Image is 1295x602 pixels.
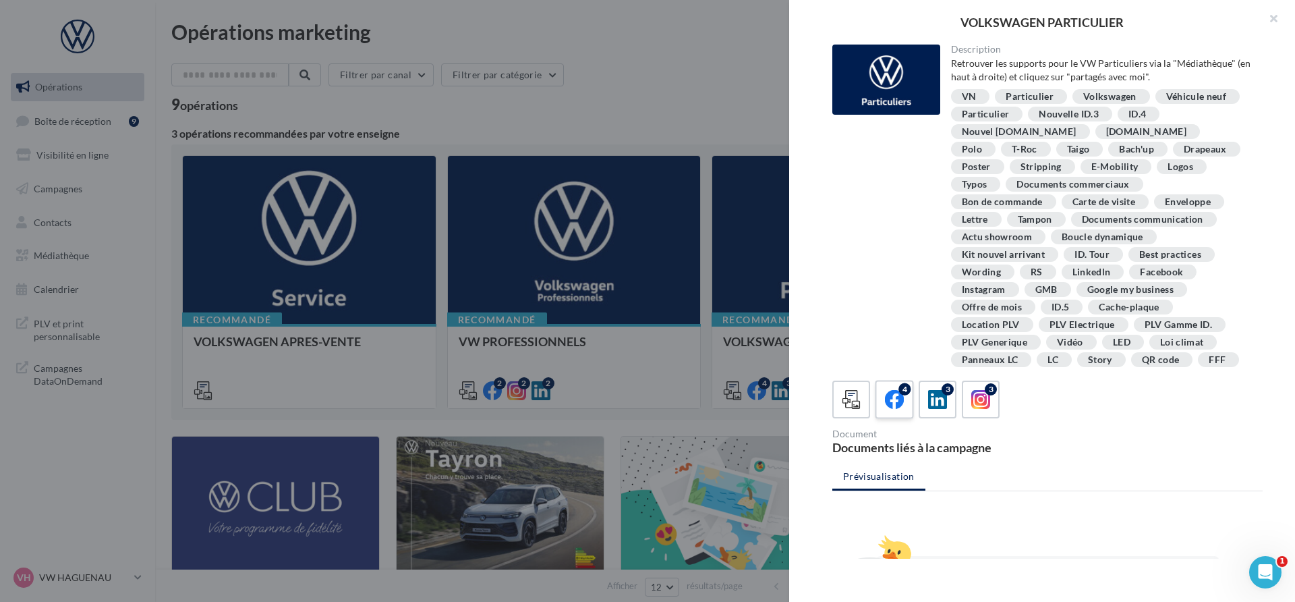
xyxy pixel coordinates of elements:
[1277,556,1288,567] span: 1
[1087,285,1174,295] div: Google my business
[898,383,911,395] div: 4
[962,92,977,102] div: VN
[951,57,1253,84] div: Retrouver les supports pour le VW Particuliers via la "Médiathèque" (en haut à droite) et cliquez...
[1166,92,1227,102] div: Véhicule neuf
[1074,250,1110,260] div: ID. Tour
[1106,127,1187,137] div: [DOMAIN_NAME]
[832,429,1042,439] div: Document
[1016,180,1129,190] div: Documents commerciaux
[1012,144,1037,155] div: T-Roc
[985,383,997,395] div: 3
[962,197,1043,207] div: Bon de commande
[962,302,1023,312] div: Offre de mois
[1099,302,1159,312] div: Cache-plaque
[1139,250,1201,260] div: Best practices
[962,320,1020,330] div: Location PLV
[962,180,987,190] div: Typos
[962,337,1028,348] div: PLV Generique
[962,127,1076,137] div: Nouvel [DOMAIN_NAME]
[1062,232,1143,242] div: Boucle dynamique
[1035,285,1058,295] div: GMB
[1049,320,1115,330] div: PLV Electrique
[1119,144,1153,155] div: Bach'up
[1057,337,1083,348] div: Vidéo
[962,144,982,155] div: Polo
[1209,355,1226,365] div: FFF
[1142,355,1179,365] div: QR code
[1165,197,1211,207] div: Enveloppe
[962,232,1033,242] div: Actu showroom
[1082,215,1203,225] div: Documents communication
[1113,337,1130,348] div: LED
[1249,556,1282,589] iframe: Intercom live chat
[1031,267,1043,277] div: RS
[1145,320,1213,330] div: PLV Gamme ID.
[1039,109,1099,119] div: Nouvelle ID.3
[942,383,954,395] div: 3
[962,215,988,225] div: Lettre
[951,45,1253,54] div: Description
[1047,355,1058,365] div: LC
[1128,109,1146,119] div: ID.4
[1184,144,1227,155] div: Drapeaux
[962,355,1018,365] div: Panneaux LC
[1018,215,1052,225] div: Tampon
[811,16,1273,28] div: VOLKSWAGEN PARTICULIER
[962,285,1006,295] div: Instagram
[1020,162,1062,172] div: Stripping
[1160,337,1204,348] div: Loi climat
[1091,162,1139,172] div: E-Mobility
[962,162,991,172] div: Poster
[1072,197,1135,207] div: Carte de visite
[1067,144,1090,155] div: Taigo
[832,441,1042,454] div: Documents liés à la campagne
[1088,355,1112,365] div: Story
[1006,92,1054,102] div: Particulier
[962,109,1010,119] div: Particulier
[1083,92,1136,102] div: Volkswagen
[1168,162,1193,172] div: Logos
[1052,302,1069,312] div: ID.5
[1140,267,1183,277] div: Facebook
[962,250,1045,260] div: Kit nouvel arrivant
[962,267,1001,277] div: Wording
[1072,267,1111,277] div: Linkedln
